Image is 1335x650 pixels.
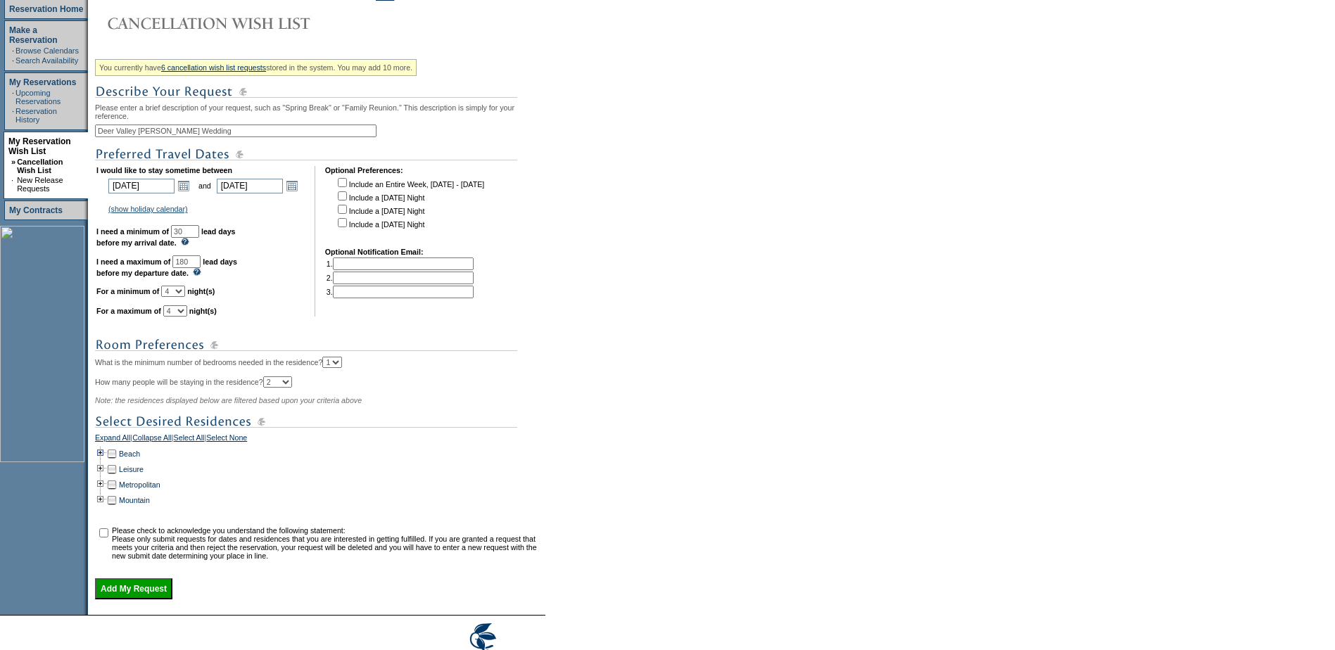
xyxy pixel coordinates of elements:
a: 6 cancellation wish list requests [161,63,266,72]
a: Select None [206,433,247,446]
td: 1. [327,257,474,270]
a: Collapse All [132,433,172,446]
a: Beach [119,450,140,458]
a: Expand All [95,433,130,446]
a: Search Availability [15,56,78,65]
a: Metropolitan [119,480,160,489]
a: Mountain [119,496,150,504]
b: night(s) [187,287,215,295]
a: New Release Requests [17,176,63,193]
span: Note: the residences displayed below are filtered based upon your criteria above [95,396,362,404]
td: Include an Entire Week, [DATE] - [DATE] Include a [DATE] Night Include a [DATE] Night Include a [... [335,176,484,238]
td: · [12,89,14,106]
b: Optional Notification Email: [325,248,424,256]
td: Please check to acknowledge you understand the following statement: Please only submit requests f... [112,526,540,560]
b: Optional Preferences: [325,166,403,174]
td: 2. [327,272,474,284]
a: Select All [174,433,205,446]
a: Reservation History [15,107,57,124]
div: | | | [95,433,542,446]
td: · [11,176,15,193]
input: Date format: M/D/Y. Shortcut keys: [T] for Today. [UP] or [.] for Next Day. [DOWN] or [,] for Pre... [108,179,175,193]
a: My Reservation Wish List [8,136,71,156]
img: questionMark_lightBlue.gif [193,268,201,276]
input: Add My Request [95,578,172,599]
a: Make a Reservation [9,25,58,45]
td: · [12,107,14,124]
a: (show holiday calendar) [108,205,188,213]
a: Leisure [119,465,144,473]
div: Please enter a brief description of your request, such as "Spring Break" or "Family Reunion." Thi... [95,54,542,599]
a: Upcoming Reservations [15,89,61,106]
div: You currently have stored in the system. You may add 10 more. [95,59,417,76]
b: I need a maximum of [96,257,170,266]
b: » [11,158,15,166]
a: My Contracts [9,205,63,215]
a: Open the calendar popup. [176,178,191,193]
td: · [12,46,14,55]
b: I would like to stay sometime between [96,166,232,174]
a: Open the calendar popup. [284,178,300,193]
a: My Reservations [9,77,76,87]
b: lead days before my departure date. [96,257,237,277]
img: Cancellation Wish List [95,9,377,37]
a: Cancellation Wish List [17,158,63,174]
td: and [196,176,213,196]
b: For a maximum of [96,307,161,315]
a: Browse Calendars [15,46,79,55]
td: · [12,56,14,65]
td: 3. [327,286,474,298]
b: night(s) [189,307,217,315]
b: I need a minimum of [96,227,169,236]
a: Reservation Home [9,4,83,14]
img: questionMark_lightBlue.gif [181,238,189,246]
b: lead days before my arrival date. [96,227,236,247]
img: subTtlRoomPreferences.gif [95,336,517,354]
input: Date format: M/D/Y. Shortcut keys: [T] for Today. [UP] or [.] for Next Day. [DOWN] or [,] for Pre... [217,179,283,193]
b: For a minimum of [96,287,159,295]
